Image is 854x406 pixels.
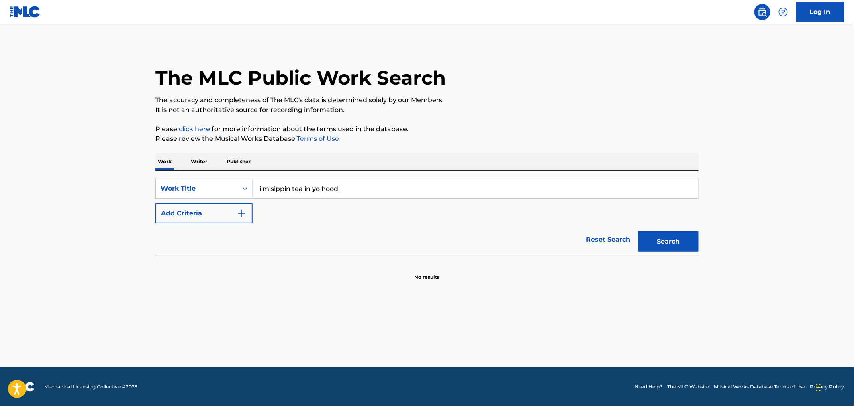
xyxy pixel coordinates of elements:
button: Add Criteria [155,203,253,223]
a: The MLC Website [668,383,709,390]
p: The accuracy and completeness of The MLC's data is determined solely by our Members. [155,95,699,105]
div: Work Title [161,184,233,193]
a: Terms of Use [295,135,339,142]
a: Reset Search [582,231,634,248]
p: It is not an authoritative source for recording information. [155,105,699,115]
a: Log In [796,2,844,22]
img: help [778,7,788,17]
div: Help [775,4,791,20]
a: Musical Works Database Terms of Use [714,383,805,390]
img: search [758,7,767,17]
a: Public Search [754,4,770,20]
p: No results [415,264,440,281]
a: click here [179,125,210,133]
p: Please for more information about the terms used in the database. [155,124,699,134]
img: MLC Logo [10,6,41,18]
img: logo [10,382,35,392]
p: Work [155,153,174,170]
form: Search Form [155,179,699,256]
h1: The MLC Public Work Search [155,66,446,90]
img: 9d2ae6d4665cec9f34b9.svg [237,209,246,218]
iframe: Chat Widget [814,367,854,406]
button: Search [638,231,699,252]
p: Writer [188,153,210,170]
a: Need Help? [635,383,663,390]
p: Please review the Musical Works Database [155,134,699,144]
div: Drag [816,376,821,400]
a: Privacy Policy [810,383,844,390]
span: Mechanical Licensing Collective © 2025 [44,383,137,390]
p: Publisher [224,153,253,170]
